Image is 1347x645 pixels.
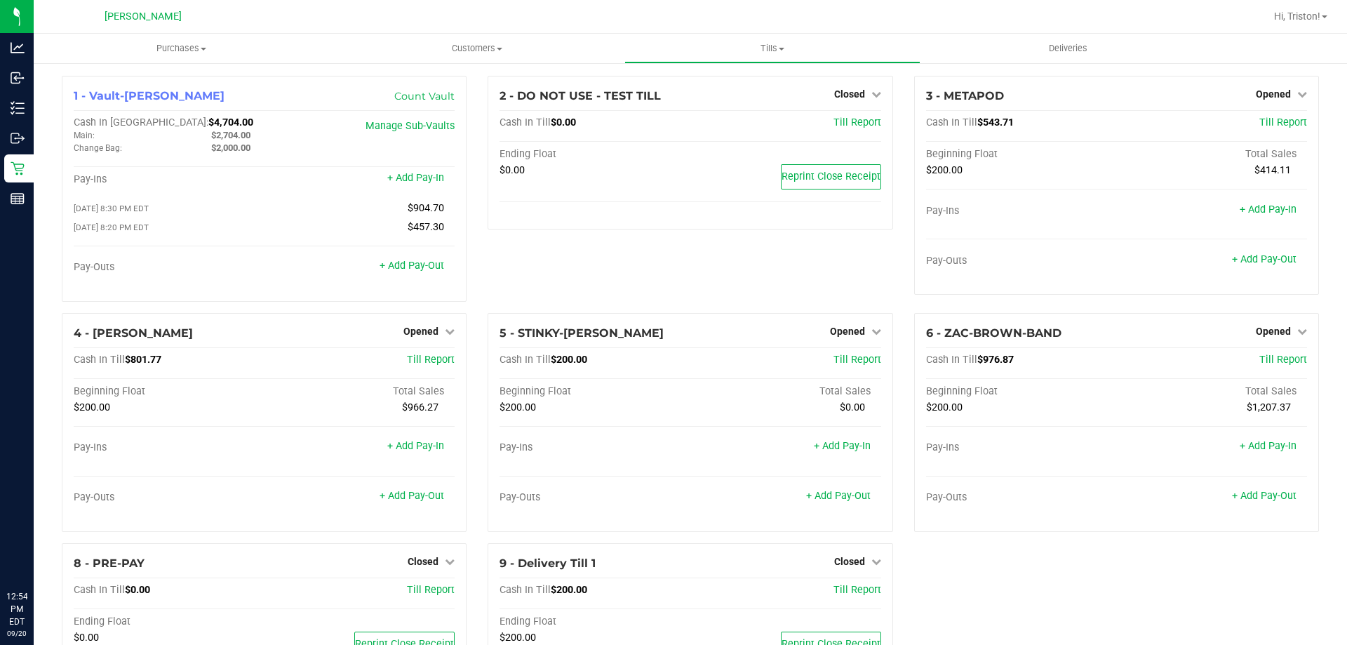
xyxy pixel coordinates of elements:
span: Purchases [34,42,329,55]
span: $1,207.37 [1247,401,1291,413]
span: Cash In Till [500,584,551,596]
span: Closed [834,88,865,100]
span: Cash In Till [500,117,551,128]
a: + Add Pay-Out [380,260,444,272]
span: Cash In [GEOGRAPHIC_DATA]: [74,117,208,128]
span: Change Bag: [74,143,122,153]
span: Cash In Till [500,354,551,366]
span: $0.00 [125,584,150,596]
span: 3 - METAPOD [926,89,1004,102]
span: Hi, Triston! [1274,11,1320,22]
span: Opened [830,326,865,337]
span: [PERSON_NAME] [105,11,182,22]
span: $200.00 [551,584,587,596]
div: Pay-Outs [500,491,690,504]
span: $414.11 [1254,164,1291,176]
div: Ending Float [74,616,264,628]
div: Pay-Ins [926,441,1117,454]
span: $200.00 [551,354,587,366]
span: Customers [330,42,624,55]
div: Total Sales [1116,385,1307,398]
a: Purchases [34,34,329,63]
a: + Add Pay-Out [806,490,871,502]
span: $0.00 [840,401,865,413]
inline-svg: Reports [11,192,25,206]
span: $976.87 [977,354,1014,366]
a: + Add Pay-In [387,440,444,452]
inline-svg: Inventory [11,101,25,115]
span: $200.00 [74,401,110,413]
div: Ending Float [500,616,690,628]
inline-svg: Outbound [11,131,25,145]
a: Till Report [833,354,881,366]
span: $801.77 [125,354,161,366]
span: $2,704.00 [211,130,250,140]
span: $0.00 [551,117,576,128]
div: Beginning Float [500,385,690,398]
span: 2 - DO NOT USE - TEST TILL [500,89,661,102]
span: $200.00 [500,632,536,644]
span: Main: [74,131,95,140]
span: $200.00 [926,164,963,176]
span: 1 - Vault-[PERSON_NAME] [74,89,224,102]
inline-svg: Retail [11,161,25,175]
a: Manage Sub-Vaults [366,120,455,132]
a: Till Report [407,584,455,596]
span: $2,000.00 [211,142,250,153]
a: + Add Pay-In [1240,440,1296,452]
span: 6 - ZAC-BROWN-BAND [926,326,1061,340]
div: Beginning Float [926,148,1117,161]
a: Count Vault [394,90,455,102]
a: + Add Pay-Out [1232,490,1296,502]
div: Pay-Outs [926,255,1117,267]
span: Reprint Close Receipt [782,171,880,182]
a: Tills [624,34,920,63]
span: Till Report [1259,354,1307,366]
span: Deliveries [1030,42,1106,55]
span: $0.00 [500,164,525,176]
button: Reprint Close Receipt [781,164,881,189]
a: Till Report [833,584,881,596]
a: Till Report [833,117,881,128]
div: Total Sales [1116,148,1307,161]
span: 9 - Delivery Till 1 [500,557,596,570]
a: Till Report [407,354,455,366]
a: + Add Pay-Out [1232,253,1296,265]
a: Till Report [1259,117,1307,128]
span: $200.00 [926,401,963,413]
span: Cash In Till [74,584,125,596]
span: $200.00 [500,401,536,413]
span: $0.00 [74,632,99,644]
a: + Add Pay-Out [380,490,444,502]
span: 8 - PRE-PAY [74,557,145,570]
span: [DATE] 8:20 PM EDT [74,222,149,232]
span: 4 - [PERSON_NAME] [74,326,193,340]
span: Opened [403,326,438,337]
span: $966.27 [402,401,438,413]
span: Opened [1256,326,1291,337]
div: Pay-Outs [74,491,264,504]
inline-svg: Inbound [11,71,25,85]
inline-svg: Analytics [11,41,25,55]
a: + Add Pay-In [387,172,444,184]
div: Beginning Float [74,385,264,398]
span: Opened [1256,88,1291,100]
span: [DATE] 8:30 PM EDT [74,204,149,213]
span: $543.71 [977,117,1014,128]
div: Pay-Outs [74,261,264,274]
div: Ending Float [500,148,690,161]
span: $4,704.00 [208,117,253,128]
div: Pay-Ins [500,441,690,454]
span: Closed [834,556,865,567]
a: + Add Pay-In [1240,204,1296,215]
span: Tills [625,42,919,55]
div: Pay-Outs [926,491,1117,504]
p: 09/20 [6,628,27,639]
div: Pay-Ins [74,173,264,186]
span: Closed [408,556,438,567]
